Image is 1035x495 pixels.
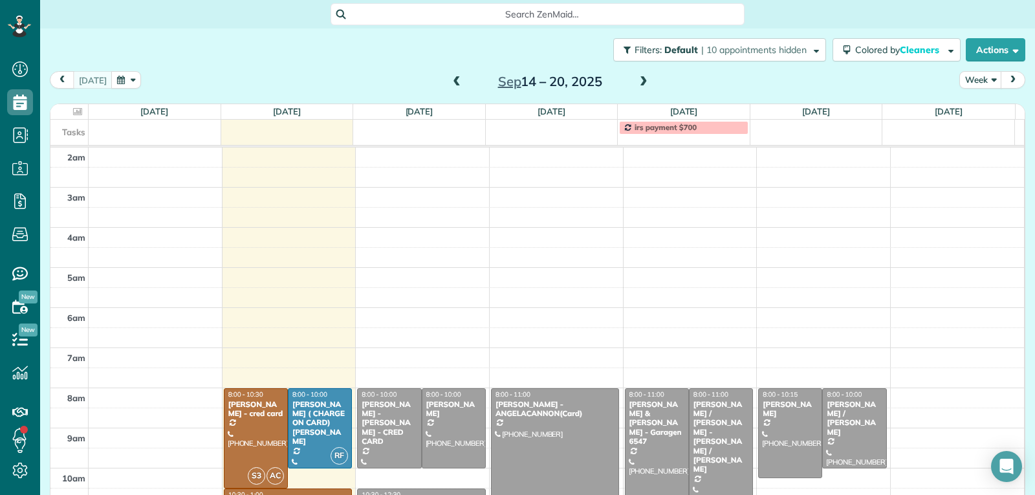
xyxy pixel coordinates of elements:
[763,390,798,399] span: 8:00 - 10:15
[361,400,417,446] div: [PERSON_NAME] -[PERSON_NAME] - CRED CARD
[855,44,944,56] span: Colored by
[966,38,1025,61] button: Actions
[833,38,961,61] button: Colored byCleaners
[62,473,85,483] span: 10am
[248,467,265,485] span: S3
[426,400,482,419] div: [PERSON_NAME]
[991,451,1022,482] div: Open Intercom Messenger
[67,393,85,403] span: 8am
[607,38,826,61] a: Filters: Default | 10 appointments hidden
[228,390,263,399] span: 8:00 - 10:30
[613,38,826,61] button: Filters: Default | 10 appointments hidden
[670,106,698,116] a: [DATE]
[140,106,168,116] a: [DATE]
[959,71,1002,89] button: Week
[19,291,38,303] span: New
[469,74,631,89] h2: 14 – 20, 2025
[331,447,348,465] span: RF
[292,390,327,399] span: 8:00 - 10:00
[67,152,85,162] span: 2am
[827,390,862,399] span: 8:00 - 10:00
[67,433,85,443] span: 9am
[495,400,616,419] div: [PERSON_NAME] - ANGELACANNON(Card)
[406,106,433,116] a: [DATE]
[496,390,530,399] span: 8:00 - 11:00
[701,44,807,56] span: | 10 appointments hidden
[498,73,521,89] span: Sep
[629,390,664,399] span: 8:00 - 11:00
[67,313,85,323] span: 6am
[67,353,85,363] span: 7am
[73,71,113,89] button: [DATE]
[935,106,963,116] a: [DATE]
[826,400,882,437] div: [PERSON_NAME] / [PERSON_NAME]
[292,400,348,446] div: [PERSON_NAME] ( CHARGE ON CARD) [PERSON_NAME]
[67,232,85,243] span: 4am
[426,390,461,399] span: 8:00 - 10:00
[19,324,38,336] span: New
[900,44,941,56] span: Cleaners
[67,192,85,203] span: 3am
[629,400,685,446] div: [PERSON_NAME] & [PERSON_NAME] - Garagen 6547
[693,400,749,474] div: [PERSON_NAME] / [PERSON_NAME] - [PERSON_NAME] / [PERSON_NAME]
[50,71,74,89] button: prev
[802,106,830,116] a: [DATE]
[635,44,662,56] span: Filters:
[267,467,284,485] span: AC
[762,400,818,419] div: [PERSON_NAME]
[67,272,85,283] span: 5am
[635,122,697,132] span: irs payment $700
[1001,71,1025,89] button: next
[693,390,728,399] span: 8:00 - 11:00
[228,400,284,419] div: [PERSON_NAME] - cred card
[538,106,565,116] a: [DATE]
[273,106,301,116] a: [DATE]
[664,44,699,56] span: Default
[362,390,397,399] span: 8:00 - 10:00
